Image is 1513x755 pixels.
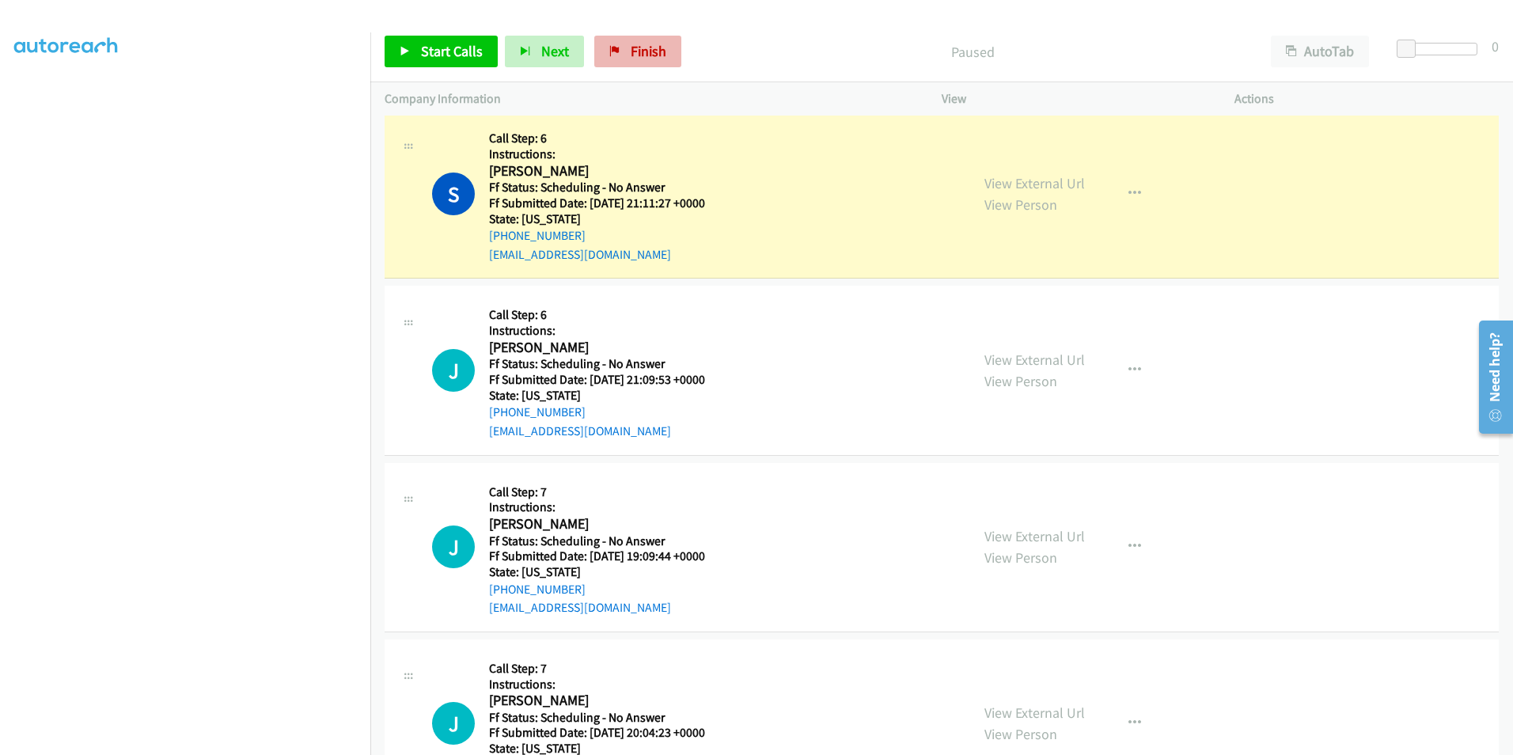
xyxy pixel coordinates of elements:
[489,725,705,741] h5: Ff Submitted Date: [DATE] 20:04:23 +0000
[1234,89,1499,108] p: Actions
[541,42,569,60] span: Next
[489,195,705,211] h5: Ff Submitted Date: [DATE] 21:11:27 +0000
[489,180,705,195] h5: Ff Status: Scheduling - No Answer
[385,89,913,108] p: Company Information
[14,1,370,753] iframe: Dialpad
[489,661,705,677] h5: Call Step: 7
[489,710,705,726] h5: Ff Status: Scheduling - No Answer
[489,423,671,438] a: [EMAIL_ADDRESS][DOMAIN_NAME]
[505,36,584,67] button: Next
[489,515,705,533] h2: [PERSON_NAME]
[984,548,1057,567] a: View Person
[942,89,1206,108] p: View
[489,339,705,357] h2: [PERSON_NAME]
[489,131,705,146] h5: Call Step: 6
[489,582,586,597] a: [PHONE_NUMBER]
[385,36,498,67] a: Start Calls
[432,702,475,745] div: The call is yet to be attempted
[432,702,475,745] h1: J
[489,388,705,404] h5: State: [US_STATE]
[489,323,705,339] h5: Instructions:
[1492,36,1499,57] div: 0
[1405,43,1477,55] div: Delay between calls (in seconds)
[631,42,666,60] span: Finish
[1467,314,1513,440] iframe: Resource Center
[432,173,475,215] h1: S
[984,527,1085,545] a: View External Url
[489,228,586,243] a: [PHONE_NUMBER]
[594,36,681,67] a: Finish
[489,372,705,388] h5: Ff Submitted Date: [DATE] 21:09:53 +0000
[489,211,705,227] h5: State: [US_STATE]
[489,404,586,419] a: [PHONE_NUMBER]
[984,704,1085,722] a: View External Url
[703,41,1242,63] p: Paused
[489,307,705,323] h5: Call Step: 6
[984,725,1057,743] a: View Person
[984,174,1085,192] a: View External Url
[489,533,705,549] h5: Ff Status: Scheduling - No Answer
[984,372,1057,390] a: View Person
[489,146,705,162] h5: Instructions:
[489,600,671,615] a: [EMAIL_ADDRESS][DOMAIN_NAME]
[489,356,705,372] h5: Ff Status: Scheduling - No Answer
[489,564,705,580] h5: State: [US_STATE]
[432,349,475,392] h1: J
[489,677,705,692] h5: Instructions:
[489,548,705,564] h5: Ff Submitted Date: [DATE] 19:09:44 +0000
[984,351,1085,369] a: View External Url
[489,484,705,500] h5: Call Step: 7
[489,247,671,262] a: [EMAIL_ADDRESS][DOMAIN_NAME]
[432,525,475,568] h1: J
[489,499,705,515] h5: Instructions:
[489,692,705,710] h2: [PERSON_NAME]
[1271,36,1369,67] button: AutoTab
[489,162,705,180] h2: [PERSON_NAME]
[984,195,1057,214] a: View Person
[432,349,475,392] div: The call is yet to be attempted
[432,525,475,568] div: The call is yet to be attempted
[421,42,483,60] span: Start Calls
